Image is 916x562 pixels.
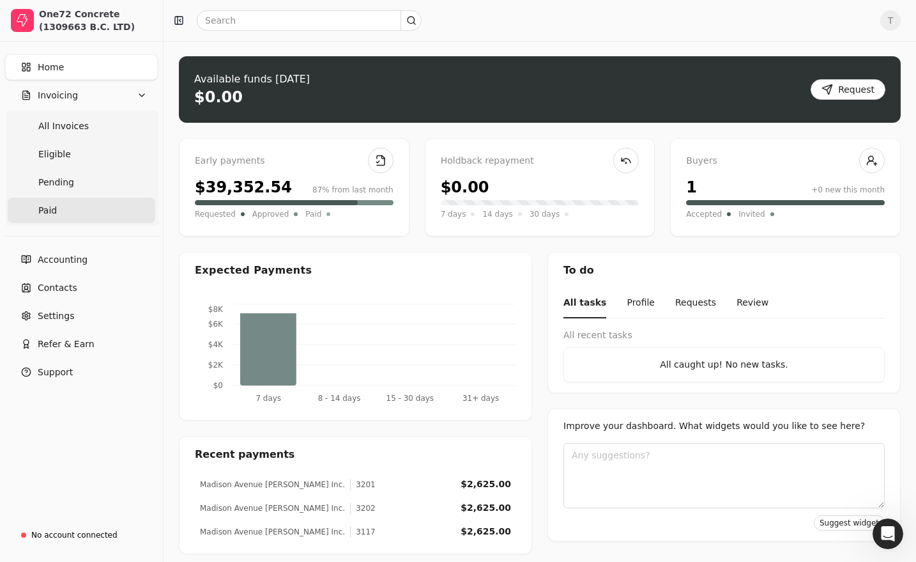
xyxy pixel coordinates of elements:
[8,113,155,139] a: All Invoices
[38,148,71,161] span: Eligible
[482,208,512,221] span: 14 days
[31,529,118,541] div: No account connected
[386,394,434,403] tspan: 15 - 30 days
[686,154,885,168] div: Buyers
[563,329,885,342] div: All recent tasks
[38,120,89,133] span: All Invoices
[38,61,64,74] span: Home
[38,253,88,267] span: Accounting
[200,479,345,490] div: Madison Avenue [PERSON_NAME] Inc.
[5,82,158,108] button: Invoicing
[811,79,885,100] button: Request
[880,10,901,31] button: T
[38,89,78,102] span: Invoicing
[5,247,158,272] a: Accounting
[441,154,639,168] div: Holdback repayment
[179,437,531,472] div: Recent payments
[197,10,422,31] input: Search
[563,288,606,318] button: All tasks
[5,54,158,80] a: Home
[5,524,158,547] a: No account connected
[312,184,393,196] div: 87% from last month
[195,176,292,199] div: $39,352.54
[548,253,900,288] div: To do
[38,338,95,351] span: Refer & Earn
[195,208,236,221] span: Requested
[738,208,765,221] span: Invited
[256,394,281,403] tspan: 7 days
[811,184,885,196] div: +0 new this month
[38,176,74,189] span: Pending
[38,281,77,295] span: Contacts
[461,525,511,538] div: $2,625.00
[208,361,224,370] tspan: $2K
[38,309,74,323] span: Settings
[305,208,321,221] span: Paid
[8,198,155,223] a: Paid
[213,381,223,390] tspan: $0
[675,288,716,318] button: Requests
[873,519,903,549] iframe: Intercom live chat
[574,358,874,371] div: All caught up! No new tasks.
[208,305,224,314] tspan: $8K
[686,208,722,221] span: Accepted
[8,169,155,195] a: Pending
[530,208,560,221] span: 30 days
[441,176,489,199] div: $0.00
[208,340,224,349] tspan: $4K
[462,394,499,403] tspan: 31+ days
[195,154,393,168] div: Early payments
[252,208,289,221] span: Approved
[563,419,885,433] div: Improve your dashboard. What widgets would you like to see here?
[38,204,57,217] span: Paid
[350,479,376,490] div: 3201
[200,503,345,514] div: Madison Avenue [PERSON_NAME] Inc.
[814,515,885,531] button: Suggest widget
[38,366,73,379] span: Support
[5,303,158,329] a: Settings
[208,320,224,329] tspan: $6K
[200,526,345,538] div: Madison Avenue [PERSON_NAME] Inc.
[350,503,376,514] div: 3202
[350,526,376,538] div: 3117
[194,72,310,87] div: Available funds [DATE]
[686,176,697,199] div: 1
[737,288,768,318] button: Review
[5,331,158,357] button: Refer & Earn
[194,87,243,107] div: $0.00
[441,208,466,221] span: 7 days
[5,359,158,385] button: Support
[195,263,312,278] div: Expected Payments
[461,478,511,491] div: $2,625.00
[8,141,155,167] a: Eligible
[318,394,361,403] tspan: 8 - 14 days
[461,501,511,515] div: $2,625.00
[39,8,152,33] div: One72 Concrete (1309663 B.C. LTD)
[627,288,655,318] button: Profile
[5,275,158,301] a: Contacts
